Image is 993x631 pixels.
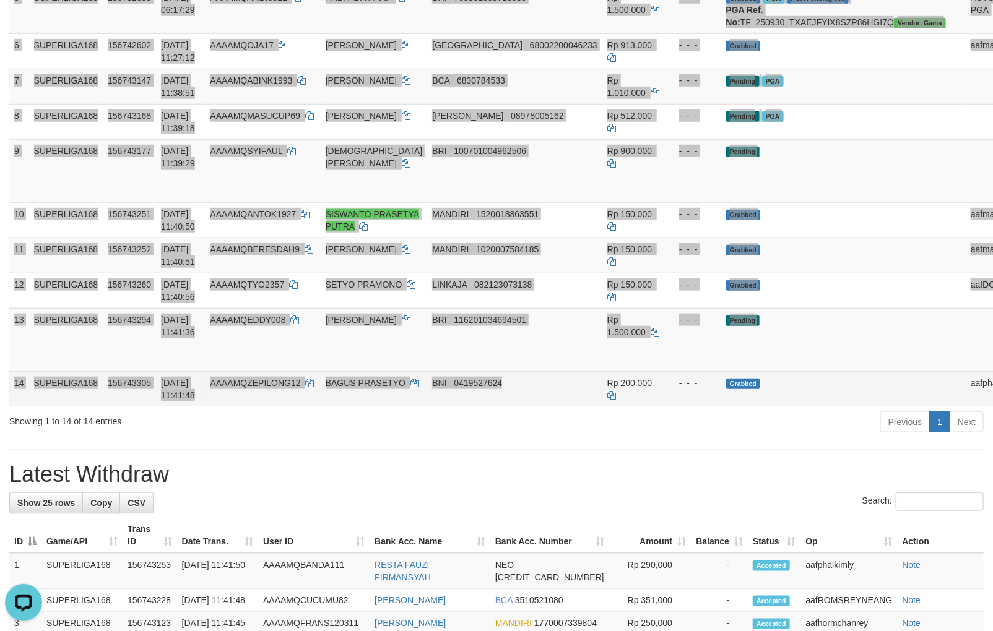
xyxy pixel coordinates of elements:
[90,498,112,508] span: Copy
[607,209,652,219] span: Rp 150.000
[326,146,423,168] a: [DEMOGRAPHIC_DATA][PERSON_NAME]
[454,315,526,325] span: Copy 116201034694501 to clipboard
[326,111,397,121] a: [PERSON_NAME]
[326,209,419,231] a: SISWANTO PRASETYA PUTRA
[29,308,103,371] td: SUPERLIGA168
[432,280,467,290] span: LINKAJA
[123,518,177,553] th: Trans ID: activate to sort column ascending
[210,146,282,156] span: AAAAMQSYIFAUL
[258,553,370,589] td: AAAAMQBANDA111
[210,111,300,121] span: AAAAMQMASUCUP69
[862,492,984,511] label: Search:
[607,146,652,156] span: Rp 900.000
[495,560,514,570] span: NEO
[108,146,151,156] span: 156743177
[534,618,597,628] span: Copy 1770007339804 to clipboard
[375,560,431,582] a: RESTA FAUZI FIRMANSYAH
[5,5,42,42] button: Open LiveChat chat widget
[29,273,103,308] td: SUPERLIGA168
[9,33,29,69] td: 6
[41,589,123,612] td: SUPERLIGA168
[375,618,446,628] a: [PERSON_NAME]
[669,109,716,122] div: - - -
[161,40,195,62] span: [DATE] 11:27:12
[82,492,120,513] a: Copy
[123,553,177,589] td: 156743253
[726,147,760,157] span: Pending
[726,280,761,291] span: Grabbed
[258,518,370,553] th: User ID: activate to sort column ascending
[474,280,532,290] span: Copy 082123073138 to clipboard
[9,492,83,513] a: Show 25 rows
[128,498,145,508] span: CSV
[9,273,29,308] td: 12
[258,589,370,612] td: AAAAMQCUCUMU82
[29,104,103,139] td: SUPERLIGA168
[609,553,691,589] td: Rp 290,000
[326,280,402,290] a: SETYO PRAMONO
[607,378,652,388] span: Rp 200.000
[108,244,151,254] span: 156743252
[669,278,716,291] div: - - -
[607,315,646,337] span: Rp 1.500.000
[161,315,195,337] span: [DATE] 11:41:36
[41,553,123,589] td: SUPERLIGA168
[210,280,284,290] span: AAAAMQTYO2357
[607,40,652,50] span: Rp 913.000
[161,378,195,400] span: [DATE] 11:41:48
[801,553,898,589] td: aafphalkimly
[609,589,691,612] td: Rp 351,000
[903,560,921,570] a: Note
[490,518,609,553] th: Bank Acc. Number: activate to sort column ascending
[326,378,405,388] a: BAGUS PRASETYO
[530,40,597,50] span: Copy 68002200046233 to clipboard
[9,139,29,202] td: 9
[326,75,397,85] a: [PERSON_NAME]
[108,111,151,121] span: 156743168
[607,111,652,121] span: Rp 512.000
[753,619,790,629] span: Accepted
[903,618,921,628] a: Note
[454,146,526,156] span: Copy 100701004962506 to clipboard
[880,411,930,432] a: Previous
[669,39,716,51] div: - - -
[495,618,532,628] span: MANDIRI
[29,33,103,69] td: SUPERLIGA168
[691,553,748,589] td: -
[326,40,397,50] a: [PERSON_NAME]
[161,244,195,267] span: [DATE] 11:40:51
[748,518,800,553] th: Status: activate to sort column ascending
[123,589,177,612] td: 156743228
[177,553,259,589] td: [DATE] 11:41:50
[108,40,151,50] span: 156742602
[161,75,195,98] span: [DATE] 11:38:51
[108,378,151,388] span: 156743305
[9,69,29,104] td: 7
[210,40,274,50] span: AAAAMQOJA17
[726,76,760,87] span: Pending
[801,518,898,553] th: Op: activate to sort column ascending
[726,245,761,255] span: Grabbed
[161,209,195,231] span: [DATE] 11:40:50
[726,41,761,51] span: Grabbed
[669,243,716,255] div: - - -
[9,410,404,427] div: Showing 1 to 14 of 14 entries
[495,595,513,605] span: BCA
[607,244,652,254] span: Rp 150.000
[210,244,300,254] span: AAAAMQBERESDAH9
[108,315,151,325] span: 156743294
[29,139,103,202] td: SUPERLIGA168
[9,238,29,273] td: 11
[29,202,103,238] td: SUPERLIGA168
[108,280,151,290] span: 156743260
[29,371,103,406] td: SUPERLIGA168
[108,209,151,219] span: 156743251
[894,18,946,28] span: Vendor URL: https://trx31.1velocity.biz
[726,210,761,220] span: Grabbed
[432,315,446,325] span: BRI
[432,75,449,85] span: BCA
[950,411,984,432] a: Next
[726,379,761,389] span: Grabbed
[726,5,763,27] b: PGA Ref. No:
[454,378,502,388] span: Copy 0419527624 to clipboard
